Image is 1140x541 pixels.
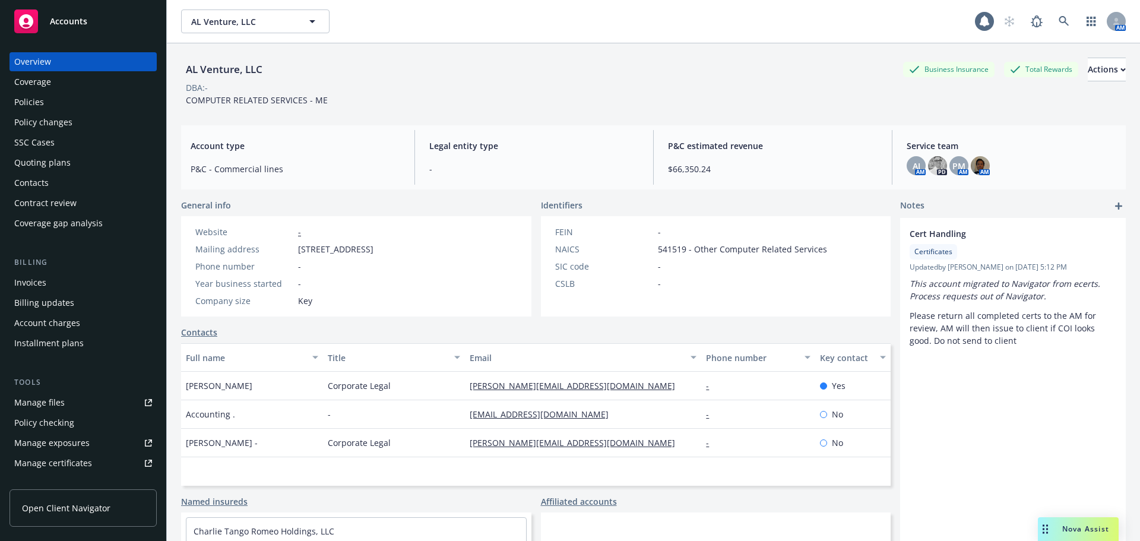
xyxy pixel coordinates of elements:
a: Invoices [9,273,157,292]
a: - [298,226,301,238]
a: - [706,409,718,420]
span: General info [181,199,231,211]
div: Contacts [14,173,49,192]
span: COMPUTER RELATED SERVICES - ME [186,94,328,106]
span: - [298,260,301,273]
div: Contract review [14,194,77,213]
div: Policies [14,93,44,112]
span: Corporate Legal [328,379,391,392]
a: [PERSON_NAME][EMAIL_ADDRESS][DOMAIN_NAME] [470,380,685,391]
div: Key contact [820,352,873,364]
a: Manage certificates [9,454,157,473]
a: SSC Cases [9,133,157,152]
button: Actions [1088,58,1126,81]
a: Overview [9,52,157,71]
div: Policy checking [14,413,74,432]
a: Manage files [9,393,157,412]
div: Manage files [14,393,65,412]
div: Email [470,352,683,364]
div: AL Venture, LLC [181,62,267,77]
div: Title [328,352,447,364]
span: - [298,277,301,290]
span: Accounting . [186,408,235,420]
div: Mailing address [195,243,293,255]
div: Installment plans [14,334,84,353]
div: Quoting plans [14,153,71,172]
span: Cert Handling [910,227,1085,240]
a: Start snowing [997,10,1021,33]
button: Title [323,343,465,372]
span: $66,350.24 [668,163,878,175]
span: Corporate Legal [328,436,391,449]
div: NAICS [555,243,653,255]
div: Total Rewards [1004,62,1078,77]
a: Manage exposures [9,434,157,453]
span: Certificates [914,246,952,257]
a: [EMAIL_ADDRESS][DOMAIN_NAME] [470,409,618,420]
div: CSLB [555,277,653,290]
a: Charlie Tango Romeo Holdings, LLC [194,526,334,537]
button: Nova Assist [1038,517,1119,541]
a: Switch app [1079,10,1103,33]
div: Tools [9,377,157,388]
span: - [328,408,331,420]
span: - [658,260,661,273]
img: photo [971,156,990,175]
p: Please return all completed certs to the AM for review, AM will then issue to client if COI looks... [910,309,1116,347]
a: Manage claims [9,474,157,493]
div: Billing [9,257,157,268]
span: No [832,408,843,420]
div: Manage certificates [14,454,92,473]
span: [PERSON_NAME] [186,379,252,392]
a: Installment plans [9,334,157,353]
button: AL Venture, LLC [181,10,330,33]
a: Quoting plans [9,153,157,172]
div: Invoices [14,273,46,292]
div: Manage claims [14,474,74,493]
a: Billing updates [9,293,157,312]
span: Open Client Navigator [22,502,110,514]
span: P&C - Commercial lines [191,163,400,175]
a: Accounts [9,5,157,38]
div: Overview [14,52,51,71]
a: Coverage gap analysis [9,214,157,233]
div: Policy changes [14,113,72,132]
div: Phone number [195,260,293,273]
span: Notes [900,199,924,213]
div: Year business started [195,277,293,290]
span: [PERSON_NAME] - [186,436,258,449]
a: Contacts [9,173,157,192]
div: Coverage [14,72,51,91]
div: DBA: - [186,81,208,94]
div: Manage exposures [14,434,90,453]
span: Nova Assist [1062,524,1109,534]
div: Website [195,226,293,238]
span: - [658,277,661,290]
a: [PERSON_NAME][EMAIL_ADDRESS][DOMAIN_NAME] [470,437,685,448]
span: Key [298,295,312,307]
a: add [1111,199,1126,213]
button: Full name [181,343,323,372]
em: This account migrated to Navigator from ecerts. Process requests out of Navigator. [910,278,1103,302]
div: Coverage gap analysis [14,214,103,233]
span: Account type [191,140,400,152]
div: Cert HandlingCertificatesUpdatedby [PERSON_NAME] on [DATE] 5:12 PMThis account migrated to Naviga... [900,218,1126,356]
a: Policy changes [9,113,157,132]
span: PM [952,160,965,172]
a: Account charges [9,314,157,333]
div: Account charges [14,314,80,333]
a: Contract review [9,194,157,213]
button: Phone number [701,343,815,372]
div: Company size [195,295,293,307]
div: Business Insurance [903,62,995,77]
a: Search [1052,10,1076,33]
span: Updated by [PERSON_NAME] on [DATE] 5:12 PM [910,262,1116,273]
button: Key contact [815,343,891,372]
a: Named insureds [181,495,248,508]
div: SSC Cases [14,133,55,152]
a: Contacts [181,326,217,338]
a: - [706,380,718,391]
span: [STREET_ADDRESS] [298,243,373,255]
